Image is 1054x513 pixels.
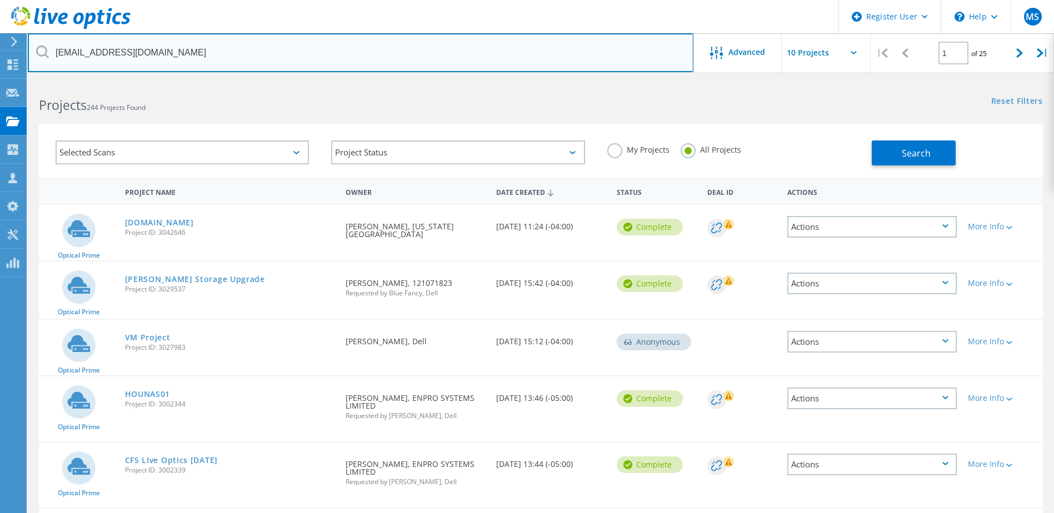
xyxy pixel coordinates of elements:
[340,442,491,496] div: [PERSON_NAME], ENPRO SYSTEMS LIMITED
[340,181,491,202] div: Owner
[968,279,1037,287] div: More Info
[346,479,485,485] span: Requested by [PERSON_NAME], Dell
[611,181,702,202] div: Status
[968,460,1037,468] div: More Info
[702,181,782,202] div: Deal Id
[968,338,1037,345] div: More Info
[617,334,691,350] div: Anonymous
[125,467,335,474] span: Project ID: 3002339
[782,181,962,202] div: Actions
[787,454,957,475] div: Actions
[787,273,957,294] div: Actions
[971,49,987,58] span: of 25
[491,320,611,356] div: [DATE] 15:12 (-04:00)
[58,424,100,430] span: Optical Prime
[58,367,100,374] span: Optical Prime
[787,216,957,238] div: Actions
[340,320,491,356] div: [PERSON_NAME], Dell
[125,334,171,341] a: VM Project
[1026,12,1039,21] span: MS
[955,12,965,22] svg: \n
[119,181,341,202] div: Project Name
[58,252,100,259] span: Optical Prime
[125,390,171,398] a: HOUNAS01
[681,143,741,154] label: All Projects
[56,140,309,164] div: Selected Scans
[125,286,335,293] span: Project ID: 3029537
[331,140,585,164] div: Project Status
[617,456,683,473] div: Complete
[125,344,335,351] span: Project ID: 3027983
[58,490,100,496] span: Optical Prime
[617,275,683,292] div: Complete
[617,219,683,235] div: Complete
[872,140,956,165] button: Search
[607,143,670,154] label: My Projects
[491,261,611,298] div: [DATE] 15:42 (-04:00)
[125,275,265,283] a: [PERSON_NAME] Storage Upgrade
[491,205,611,242] div: [DATE] 11:24 (-04:00)
[617,390,683,407] div: Complete
[1031,33,1054,73] div: |
[491,442,611,479] div: [DATE] 13:44 (-05:00)
[125,229,335,236] span: Project ID: 3042646
[787,331,957,353] div: Actions
[58,309,100,315] span: Optical Prime
[346,413,485,419] span: Requested by [PERSON_NAME], Dell
[125,401,335,408] span: Project ID: 3002344
[871,33,893,73] div: |
[340,376,491,430] div: [PERSON_NAME], ENPRO SYSTEMS LIMITED
[87,103,146,112] span: 244 Projects Found
[968,394,1037,402] div: More Info
[787,388,957,409] div: Actions
[902,147,931,159] span: Search
[28,33,693,72] input: Search projects by name, owner, ID, company, etc
[39,96,87,114] b: Projects
[125,219,194,227] a: [DOMAIN_NAME]
[968,223,1037,230] div: More Info
[991,97,1043,107] a: Reset Filters
[11,23,131,31] a: Live Optics Dashboard
[728,48,765,56] span: Advanced
[491,181,611,202] div: Date Created
[340,261,491,308] div: [PERSON_NAME], 121071823
[491,376,611,413] div: [DATE] 13:46 (-05:00)
[340,205,491,249] div: [PERSON_NAME], [US_STATE][GEOGRAPHIC_DATA]
[346,290,485,296] span: Requested by Blue Fancy, Dell
[125,456,218,464] a: CFS LIve Optics [DATE]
